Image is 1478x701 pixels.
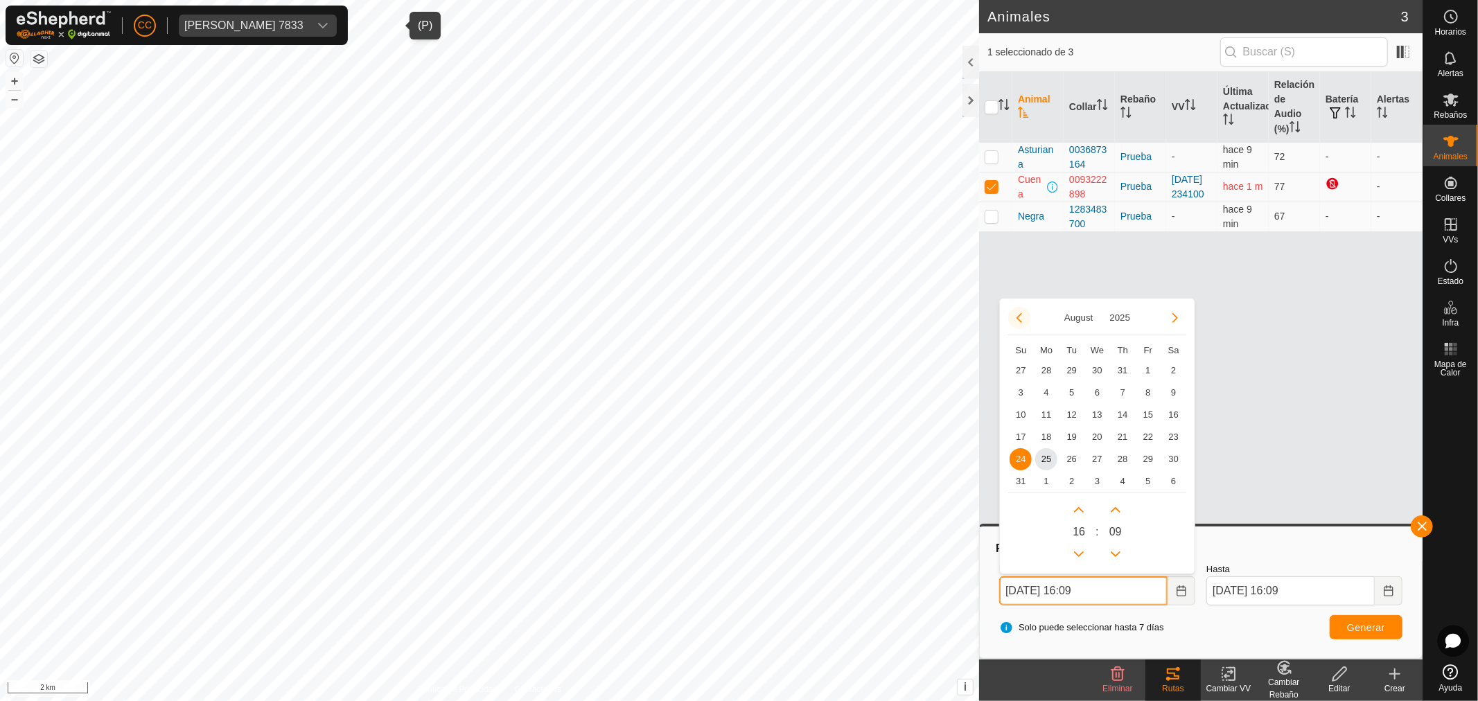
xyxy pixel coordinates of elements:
td: 28 [1034,360,1059,382]
td: 5 [1136,470,1161,493]
div: Cambiar VV [1201,682,1256,695]
td: 6 [1161,470,1186,493]
th: VV [1166,72,1217,143]
span: ROSALIA FERNANDEZ CARRO 7833 [179,15,309,37]
p-button: Next Minute [1105,499,1127,521]
span: Cuena [1018,172,1044,202]
span: 11 [1035,404,1057,426]
td: 1 [1034,470,1059,493]
th: Animal [1012,72,1064,143]
span: 23 [1163,426,1185,448]
span: Ayuda [1439,684,1463,692]
td: 27 [1008,360,1034,382]
p-sorticon: Activar para ordenar [1223,116,1234,127]
p-sorticon: Activar para ordenar [1018,109,1029,120]
p-sorticon: Activar para ordenar [1120,109,1132,120]
span: 4 [1111,470,1134,493]
button: Generar [1330,615,1402,639]
th: Batería [1320,72,1371,143]
td: 3 [1084,470,1110,493]
span: VVs [1443,236,1458,244]
span: Asturiana [1018,143,1058,172]
td: 2 [1059,470,1085,493]
span: 6 [1163,470,1185,493]
div: Rutas [994,540,1408,557]
p-button: Previous Hour [1068,543,1090,565]
span: 29 [1061,360,1083,382]
span: Tu [1067,345,1077,355]
span: 19 [1061,426,1083,448]
span: 22 jul 2025, 21:15 [1223,181,1263,192]
img: Logo Gallagher [17,11,111,39]
span: Sa [1168,345,1179,355]
td: 4 [1110,470,1136,493]
td: - [1371,202,1423,231]
span: CC [138,18,152,33]
td: 6 [1084,382,1110,404]
button: Choose Date [1168,576,1195,605]
th: Relación de Audio (%) [1269,72,1320,143]
td: 16 [1161,404,1186,426]
p-sorticon: Activar para ordenar [1097,101,1108,112]
div: Choose Date [999,298,1195,575]
span: Th [1118,345,1128,355]
span: 29 [1137,448,1159,470]
td: 20 [1084,426,1110,448]
td: 25 [1034,448,1059,470]
button: Choose Date [1375,576,1402,605]
td: 30 [1084,360,1110,382]
span: 77 [1274,181,1285,192]
div: Prueba [1120,209,1161,224]
td: 10 [1008,404,1034,426]
span: 1 [1035,470,1057,493]
div: 1283483700 [1069,202,1109,231]
td: 14 [1110,404,1136,426]
button: Next Month [1164,307,1186,329]
span: 1 seleccionado de 3 [987,45,1220,60]
a: Ayuda [1423,659,1478,698]
td: 8 [1136,382,1161,404]
span: Infra [1442,319,1459,327]
span: 3 [1010,382,1032,404]
span: Fr [1144,345,1152,355]
div: [PERSON_NAME] 7833 [184,20,303,31]
app-display-virtual-paddock-transition: - [1172,151,1175,162]
span: Estado [1438,277,1463,285]
span: 31 [1010,470,1032,493]
td: 19 [1059,426,1085,448]
span: 20 [1086,426,1109,448]
td: 30 [1161,448,1186,470]
span: Eliminar [1102,684,1132,693]
p-sorticon: Activar para ordenar [1377,109,1388,120]
span: 2 [1163,360,1185,382]
td: 31 [1110,360,1136,382]
td: 29 [1136,448,1161,470]
p-button: Previous Minute [1105,543,1127,565]
span: 17 [1010,426,1032,448]
div: Editar [1312,682,1367,695]
button: Capas del Mapa [30,51,47,67]
span: 7 [1111,382,1134,404]
span: Animales [1434,152,1468,161]
span: 5 [1061,382,1083,404]
td: 21 [1110,426,1136,448]
span: 2 [1061,470,1083,493]
span: 28 [1111,448,1134,470]
h2: Animales [987,8,1401,25]
span: Negra [1018,209,1044,224]
td: 31 [1008,470,1034,493]
span: 13 [1086,404,1109,426]
span: Horarios [1435,28,1466,36]
span: i [964,681,967,693]
th: Collar [1064,72,1115,143]
span: : [1096,524,1098,540]
span: 67 [1274,211,1285,222]
span: 27 [1010,360,1032,382]
span: 15 [1137,404,1159,426]
div: 0093222898 [1069,172,1109,202]
td: - [1371,142,1423,172]
button: – [6,91,23,107]
td: 22 [1136,426,1161,448]
span: 30 [1086,360,1109,382]
td: 27 [1084,448,1110,470]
